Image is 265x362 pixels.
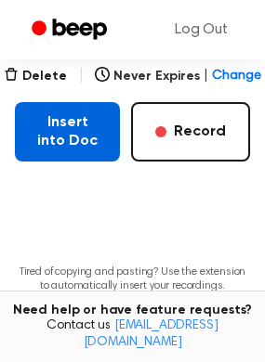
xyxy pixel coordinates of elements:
[4,67,67,86] button: Delete
[19,12,124,48] a: Beep
[204,67,208,86] span: |
[95,67,261,86] button: Never Expires|Change
[78,65,85,87] span: |
[15,265,250,293] p: Tired of copying and pasting? Use the extension to automatically insert your recordings.
[84,319,219,349] a: [EMAIL_ADDRESS][DOMAIN_NAME]
[11,318,254,351] span: Contact us
[131,102,250,162] button: Record
[156,7,246,52] a: Log Out
[15,102,120,162] button: Insert into Doc
[212,67,261,86] span: Change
